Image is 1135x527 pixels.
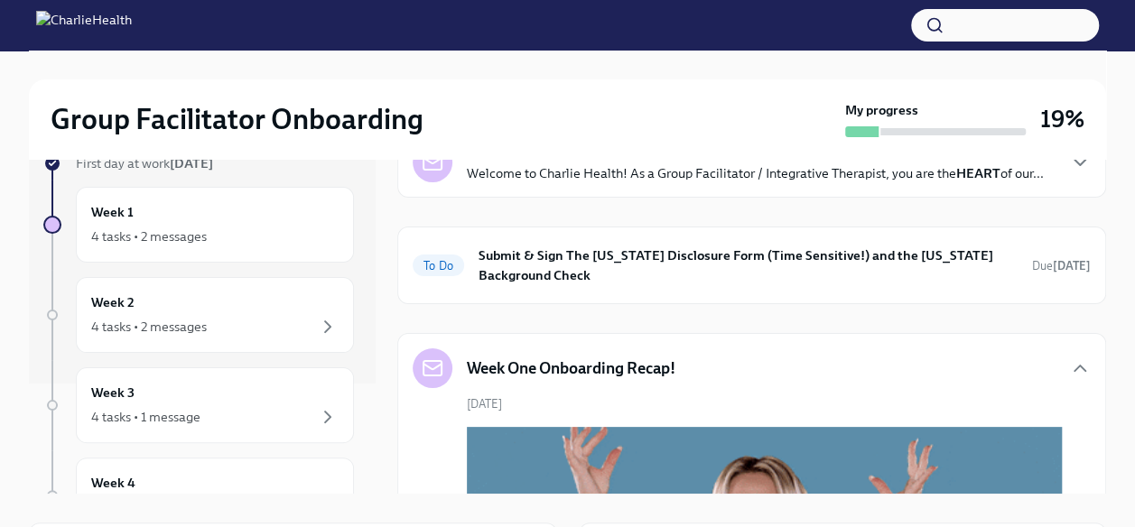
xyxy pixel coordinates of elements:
a: Week 24 tasks • 2 messages [43,277,354,353]
p: Welcome to Charlie Health! As a Group Facilitator / Integrative Therapist, you are the of our... [467,164,1044,182]
div: 4 tasks • 1 message [91,408,200,426]
h6: Week 3 [91,383,135,402]
h6: Submit & Sign The [US_STATE] Disclosure Form (Time Sensitive!) and the [US_STATE] Background Check [479,245,1018,285]
h3: 19% [1040,103,1084,135]
strong: [DATE] [170,155,213,171]
span: [DATE] [467,395,502,412]
h2: Group Facilitator Onboarding [51,101,423,137]
h6: Week 1 [91,202,134,222]
span: Due [1032,259,1091,273]
a: Week 34 tasks • 1 message [43,367,354,443]
img: CharlieHealth [36,11,132,40]
span: First day at work [76,155,213,171]
span: September 11th, 2025 10:00 [1032,257,1091,274]
strong: HEART [956,165,1000,181]
span: To Do [413,259,464,273]
a: To DoSubmit & Sign The [US_STATE] Disclosure Form (Time Sensitive!) and the [US_STATE] Background... [413,242,1091,289]
strong: [DATE] [1053,259,1091,273]
strong: My progress [845,101,918,119]
h5: Week One Onboarding Recap! [467,357,675,379]
h6: Week 2 [91,292,135,312]
div: 4 tasks • 2 messages [91,227,207,245]
a: First day at work[DATE] [43,154,354,172]
div: 4 tasks • 2 messages [91,318,207,336]
h6: Week 4 [91,473,135,493]
a: Week 14 tasks • 2 messages [43,187,354,263]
